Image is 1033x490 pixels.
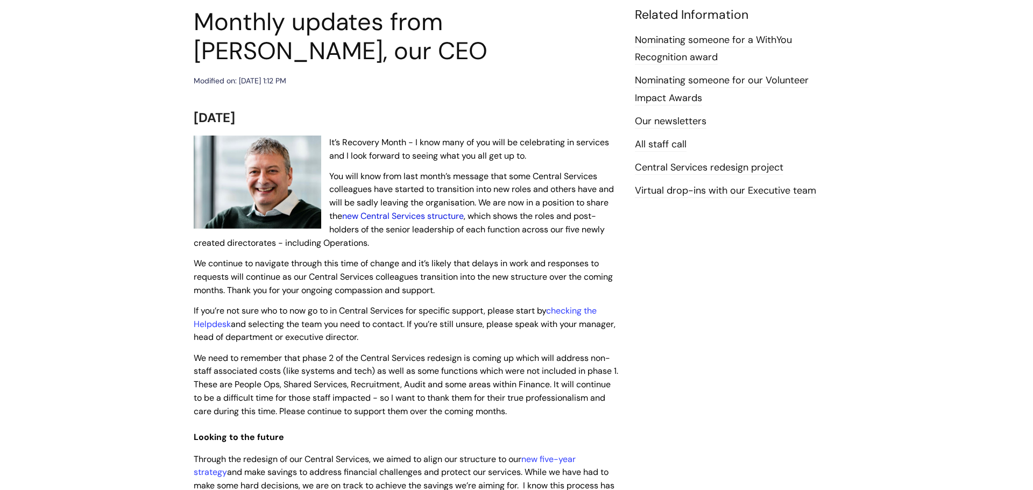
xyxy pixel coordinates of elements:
a: Nominating someone for our Volunteer Impact Awards [635,74,809,105]
span: We continue to navigate through this time of change and it’s likely that delays in work and respo... [194,258,613,296]
span: [DATE] [194,109,235,126]
span: It’s Recovery Month - I know many of you will be celebrating in services and I look forward to se... [329,137,609,161]
a: Central Services redesign project [635,161,783,175]
div: Modified on: [DATE] 1:12 PM [194,74,286,88]
img: WithYou Chief Executive Simon Phillips pictured looking at the camera and smiling [194,136,321,229]
span: We need to remember that phase 2 of the Central Services redesign is coming up which will address... [194,352,618,417]
h1: Monthly updates from [PERSON_NAME], our CEO [194,8,619,66]
span: You will know from last month’s message that some Central Services colleagues have started to tra... [194,171,614,248]
a: checking the Helpdesk [194,305,597,330]
a: Virtual drop-ins with our Executive team [635,184,816,198]
a: All staff call [635,138,687,152]
a: Our newsletters [635,115,706,129]
a: Nominating someone for a WithYou Recognition award [635,33,792,65]
h4: Related Information [635,8,839,23]
a: new Central Services structure [342,210,464,222]
span: Looking to the future [194,431,284,443]
span: If you’re not sure who to now go to in Central Services for specific support, please start by and... [194,305,615,343]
